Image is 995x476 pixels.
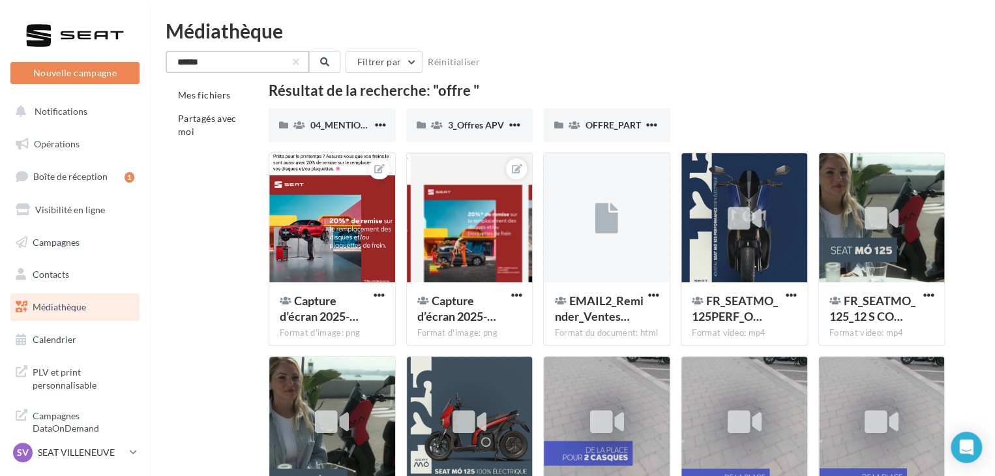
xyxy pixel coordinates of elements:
[166,21,979,40] div: Médiathèque
[33,171,108,182] span: Boîte de réception
[125,172,134,183] div: 1
[692,327,797,339] div: Format video: mp4
[8,293,142,321] a: Médiathèque
[951,432,982,463] div: Open Intercom Messenger
[8,98,137,125] button: Notifications
[35,106,87,117] span: Notifications
[8,196,142,224] a: Visibilité en ligne
[8,358,142,396] a: PLV et print personnalisable
[448,119,504,130] span: 3_Offres APV
[280,327,385,339] div: Format d'image: png
[8,402,142,440] a: Campagnes DataOnDemand
[17,446,29,459] span: SV
[692,293,778,323] span: FR_SEATMO_125PERF_OFFRE_9-16
[33,301,86,312] span: Médiathèque
[417,327,522,339] div: Format d'image: png
[417,293,496,323] span: Capture d’écran 2025-03-14 à 11.49.00
[8,326,142,353] a: Calendrier
[269,83,945,98] div: Résultat de la recherche: "offre "
[10,440,140,465] a: SV SEAT VILLENEUVE
[10,62,140,84] button: Nouvelle campagne
[554,327,659,339] div: Format du document: html
[346,51,423,73] button: Filtrer par
[33,407,134,435] span: Campagnes DataOnDemand
[8,229,142,256] a: Campagnes
[33,334,76,345] span: Calendrier
[8,261,142,288] a: Contacts
[35,204,105,215] span: Visibilité en ligne
[423,54,485,70] button: Réinitialiser
[8,162,142,190] a: Boîte de réception1
[8,130,142,158] a: Opérations
[33,363,134,391] span: PLV et print personnalisable
[178,89,230,100] span: Mes fichiers
[829,327,934,339] div: Format video: mp4
[38,446,125,459] p: SEAT VILLENEUVE
[34,138,80,149] span: Opérations
[33,236,80,247] span: Campagnes
[310,119,483,130] span: 04_MENTIONS LEGALES OFFRES PRESSE
[829,293,915,323] span: FR_SEATMO_125_12 S COFFRE_1-1
[178,113,237,137] span: Partagés avec moi
[585,119,640,130] span: OFFRE_PART
[554,293,643,323] span: EMAIL2_Reminder_VentesPrivées_SEAT
[280,293,359,323] span: Capture d’écran 2025-03-14 à 11.48.41
[33,269,69,280] span: Contacts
